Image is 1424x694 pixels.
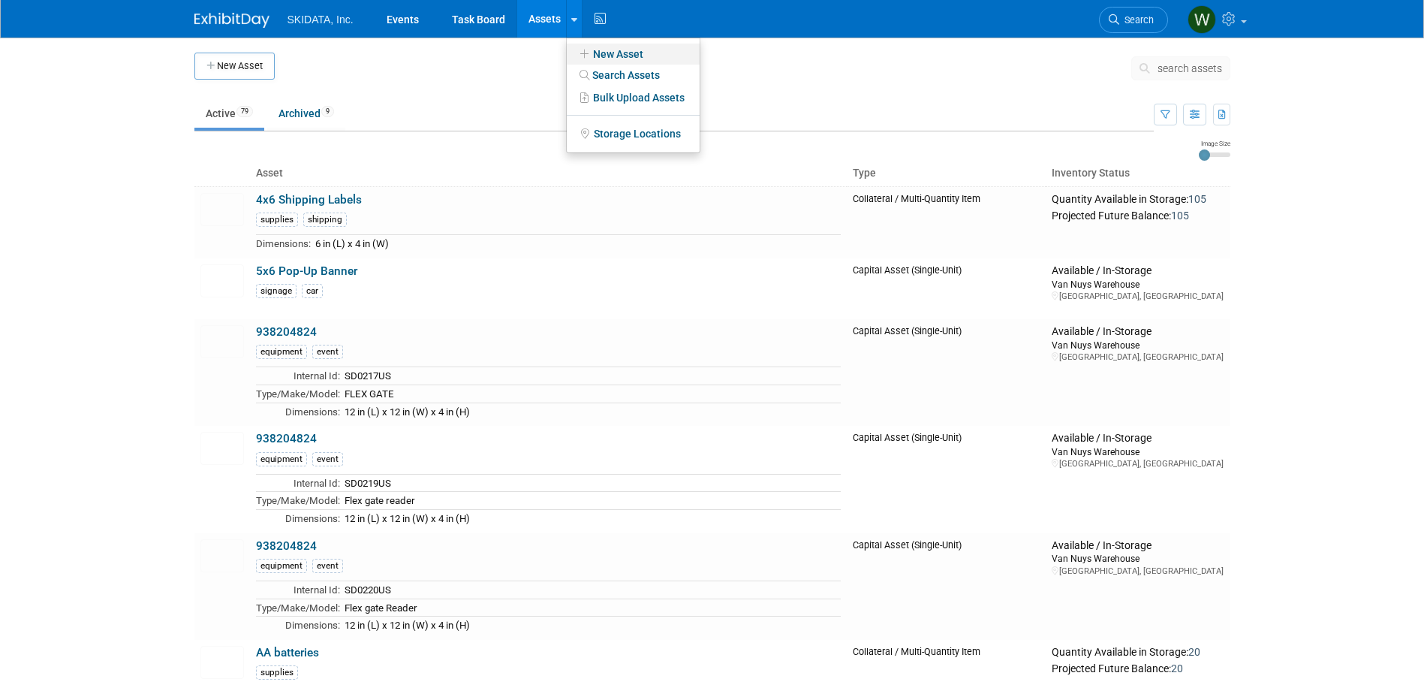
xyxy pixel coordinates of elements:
[1171,662,1183,674] span: 20
[256,509,340,527] td: Dimensions:
[567,122,700,146] a: Storage Locations
[288,14,354,26] span: SKIDATA, Inc.
[847,319,1046,426] td: Capital Asset (Single-Unit)
[1052,339,1224,352] div: Van Nuys Warehouse
[236,106,253,117] span: 79
[1131,56,1230,80] button: search assets
[567,86,700,110] a: Bulk Upload Assets
[1052,646,1224,659] div: Quantity Available in Storage:
[302,284,323,298] div: car
[256,367,340,385] td: Internal Id:
[1052,264,1224,278] div: Available / In-Storage
[1052,445,1224,458] div: Van Nuys Warehouse
[256,213,298,227] div: supplies
[256,284,297,298] div: signage
[1199,139,1230,148] div: Image Size
[1052,278,1224,291] div: Van Nuys Warehouse
[256,264,357,278] a: 5x6 Pop-Up Banner
[1052,432,1224,445] div: Available / In-Storage
[340,599,841,617] td: Flex gate Reader
[256,617,340,634] td: Dimensions:
[340,581,841,599] td: SD0220US
[345,513,470,524] span: 12 in (L) x 12 in (W) x 4 in (H)
[256,385,340,403] td: Type/Make/Model:
[1052,207,1224,223] div: Projected Future Balance:
[194,53,275,80] button: New Asset
[256,559,307,573] div: equipment
[1158,62,1222,74] span: search assets
[1188,646,1200,658] span: 20
[340,492,841,510] td: Flex gate reader
[1052,325,1224,339] div: Available / In-Storage
[847,533,1046,640] td: Capital Asset (Single-Unit)
[340,474,841,492] td: SD0219US
[847,161,1046,186] th: Type
[256,403,340,420] td: Dimensions:
[345,620,470,631] span: 12 in (L) x 12 in (W) x 4 in (H)
[312,452,343,466] div: event
[312,559,343,573] div: event
[256,646,319,659] a: AA batteries
[256,474,340,492] td: Internal Id:
[194,99,264,128] a: Active79
[312,345,343,359] div: event
[567,65,700,86] a: Search Assets
[1052,659,1224,676] div: Projected Future Balance:
[567,44,700,65] a: New Asset
[315,238,389,249] span: 6 in (L) x 4 in (W)
[1171,210,1189,222] span: 105
[1188,5,1216,34] img: William Reigeluth
[250,161,847,186] th: Asset
[847,258,1046,319] td: Capital Asset (Single-Unit)
[1052,539,1224,553] div: Available / In-Storage
[256,581,340,599] td: Internal Id:
[340,367,841,385] td: SD0217US
[1052,291,1224,302] div: [GEOGRAPHIC_DATA], [GEOGRAPHIC_DATA]
[1052,352,1224,363] div: [GEOGRAPHIC_DATA], [GEOGRAPHIC_DATA]
[1099,7,1168,33] a: Search
[256,325,317,339] a: 938204824
[1188,193,1206,205] span: 105
[1052,566,1224,577] div: [GEOGRAPHIC_DATA], [GEOGRAPHIC_DATA]
[256,665,298,680] div: supplies
[1052,193,1224,207] div: Quantity Available in Storage:
[256,539,317,553] a: 938204824
[847,426,1046,533] td: Capital Asset (Single-Unit)
[1119,14,1154,26] span: Search
[1052,458,1224,469] div: [GEOGRAPHIC_DATA], [GEOGRAPHIC_DATA]
[340,385,841,403] td: FLEX GATE
[1052,552,1224,565] div: Van Nuys Warehouse
[194,13,269,28] img: ExhibitDay
[256,492,340,510] td: Type/Make/Model:
[256,432,317,445] a: 938204824
[256,345,307,359] div: equipment
[345,406,470,418] span: 12 in (L) x 12 in (W) x 4 in (H)
[321,106,334,117] span: 9
[267,99,345,128] a: Archived9
[303,213,347,227] div: shipping
[256,452,307,466] div: equipment
[256,235,311,252] td: Dimensions:
[256,599,340,617] td: Type/Make/Model:
[256,193,362,207] a: 4x6 Shipping Labels
[847,186,1046,258] td: Collateral / Multi-Quantity Item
